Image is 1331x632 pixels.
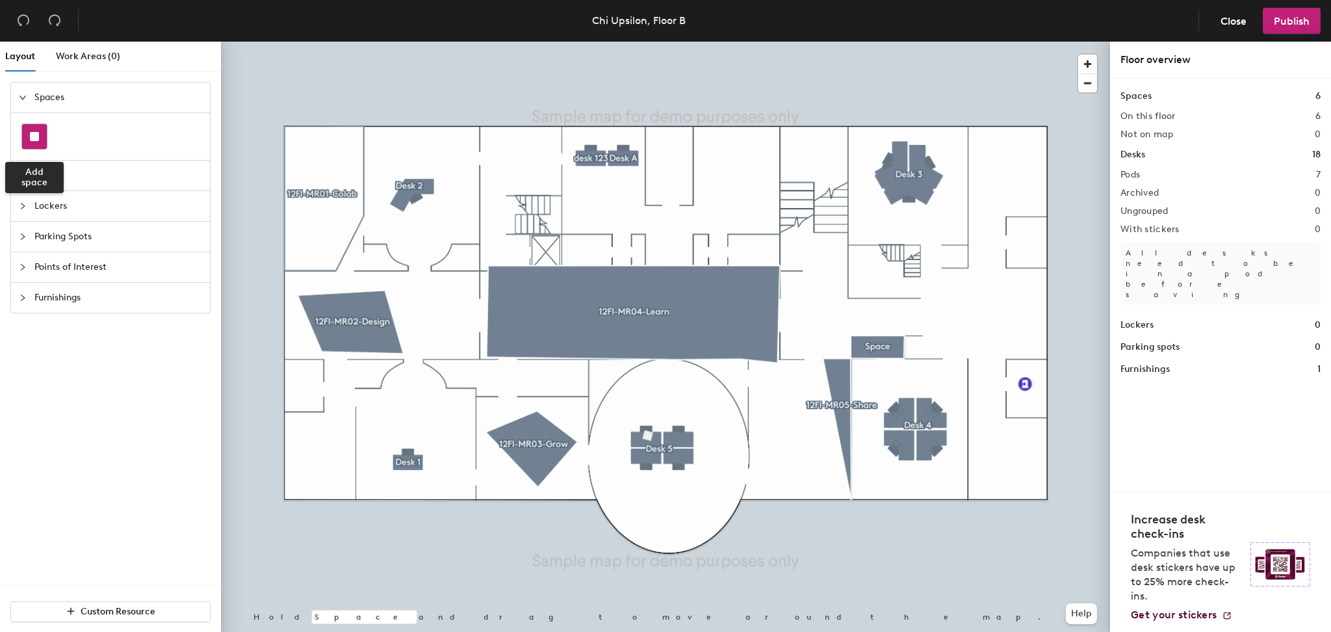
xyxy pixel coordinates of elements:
[1120,318,1154,332] h1: Lockers
[10,8,36,34] button: Undo (⌘ + Z)
[1315,340,1321,354] h1: 0
[10,601,211,622] button: Custom Resource
[34,161,202,191] span: Desks
[1120,362,1170,376] h1: Furnishings
[1120,188,1159,198] h2: Archived
[19,263,27,271] span: collapsed
[1066,603,1097,624] button: Help
[34,83,202,112] span: Spaces
[34,283,202,313] span: Furnishings
[592,12,686,29] div: Chi Upsilon, Floor B
[1312,148,1321,162] h1: 18
[1315,89,1321,103] h1: 6
[1315,129,1321,140] h2: 0
[19,294,27,302] span: collapsed
[34,252,202,282] span: Points of Interest
[1315,188,1321,198] h2: 0
[1120,170,1140,180] h2: Pods
[1263,8,1321,34] button: Publish
[19,94,27,101] span: expanded
[19,202,27,210] span: collapsed
[1131,609,1217,621] span: Get your stickers
[1316,170,1321,180] h2: 7
[1315,224,1321,235] h2: 0
[81,606,155,617] span: Custom Resource
[1120,89,1152,103] h1: Spaces
[1315,318,1321,332] h1: 0
[1120,111,1176,122] h2: On this floor
[1274,15,1310,27] span: Publish
[34,222,202,252] span: Parking Spots
[1317,362,1321,376] h1: 1
[1250,542,1310,586] img: Sticker logo
[1120,340,1180,354] h1: Parking spots
[17,14,30,27] span: undo
[34,191,202,221] span: Lockers
[1131,512,1243,541] h4: Increase desk check-ins
[19,233,27,241] span: collapsed
[1120,148,1145,162] h1: Desks
[1120,243,1321,305] p: All desks need to be in a pod before saving
[1131,609,1232,622] a: Get your stickers
[1131,546,1243,603] p: Companies that use desk stickers have up to 25% more check-ins.
[1221,15,1247,27] span: Close
[42,8,68,34] button: Redo (⌘ + ⇧ + Z)
[1120,52,1321,68] div: Floor overview
[1120,224,1180,235] h2: With stickers
[5,51,35,62] span: Layout
[1315,111,1321,122] h2: 6
[21,124,47,150] button: Add space
[1315,206,1321,217] h2: 0
[56,51,120,62] span: Work Areas (0)
[19,172,27,179] span: collapsed
[1120,206,1169,217] h2: Ungrouped
[1209,8,1258,34] button: Close
[1120,129,1173,140] h2: Not on map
